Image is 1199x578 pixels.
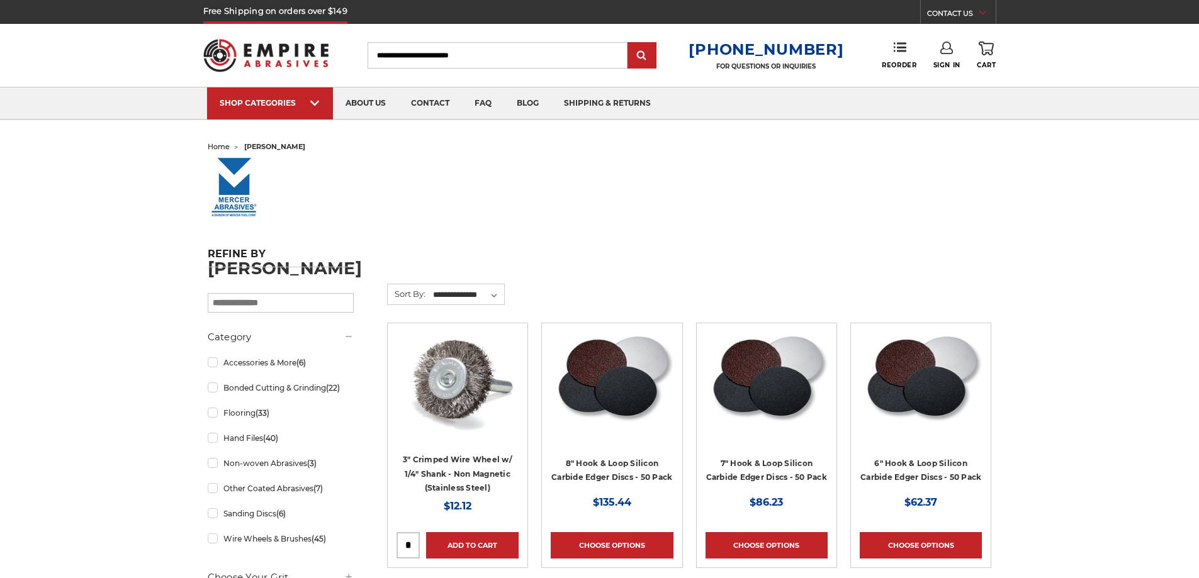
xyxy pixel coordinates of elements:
a: about us [333,87,398,119]
a: Add to Cart [426,532,519,559]
span: $135.44 [593,496,631,508]
span: Reorder [882,61,916,69]
span: $12.12 [444,500,471,512]
a: Hand Files(40) [208,427,354,449]
a: faq [462,87,504,119]
img: Silicon Carbide 8" Hook & Loop Edger Discs [551,332,673,433]
a: home [208,142,230,151]
img: Silicon Carbide 7" Hook & Loop Edger Discs [706,332,828,433]
a: Cart [977,42,996,69]
a: Silicon Carbide 6" Hook & Loop Edger Discs [860,332,982,493]
img: mercerlogo_1427640391__81402.original.jpg [208,156,261,219]
span: (6) [276,509,286,518]
span: (40) [263,433,278,443]
label: Sort By: [388,284,425,303]
a: Crimped Wire Wheel with Shank Non Magnetic [397,332,519,493]
p: FOR QUESTIONS OR INQUIRIES [689,62,843,70]
a: blog [504,87,551,119]
a: Sanding Discs(6) [208,503,354,525]
span: (45) [312,534,326,543]
a: Reorder [882,42,916,69]
a: Other Coated Abrasives(7) [208,477,354,499]
a: Choose Options [860,532,982,559]
a: Silicon Carbide 7" Hook & Loop Edger Discs [706,332,828,493]
a: contact [398,87,462,119]
span: [PERSON_NAME] [244,142,305,151]
a: Choose Options [551,532,673,559]
img: Crimped Wire Wheel with Shank Non Magnetic [397,332,519,433]
img: Silicon Carbide 6" Hook & Loop Edger Discs [860,332,982,433]
a: Non-woven Abrasives(3) [208,452,354,474]
h1: [PERSON_NAME] [208,260,992,277]
a: Flooring(33) [208,402,354,424]
span: Sign In [933,61,960,69]
a: CONTACT US [927,6,996,24]
span: (33) [256,408,269,418]
a: shipping & returns [551,87,663,119]
img: Empire Abrasives [203,31,329,80]
a: Silicon Carbide 8" Hook & Loop Edger Discs [551,332,673,493]
div: SHOP CATEGORIES [220,98,320,108]
input: Submit [629,43,655,69]
a: [PHONE_NUMBER] [689,40,843,58]
span: Cart [977,61,996,69]
a: Wire Wheels & Brushes(45) [208,528,354,550]
h5: Refine by [208,248,354,267]
a: Bonded Cutting & Grinding(22) [208,377,354,399]
a: Choose Options [706,532,828,559]
span: (6) [296,358,306,367]
select: Sort By: [431,286,504,304]
span: (7) [313,484,323,493]
h5: Category [208,330,354,345]
span: (3) [307,459,317,468]
span: $62.37 [904,496,937,508]
a: Accessories & More(6) [208,352,354,374]
span: $86.23 [750,496,783,508]
span: (22) [326,383,340,392]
